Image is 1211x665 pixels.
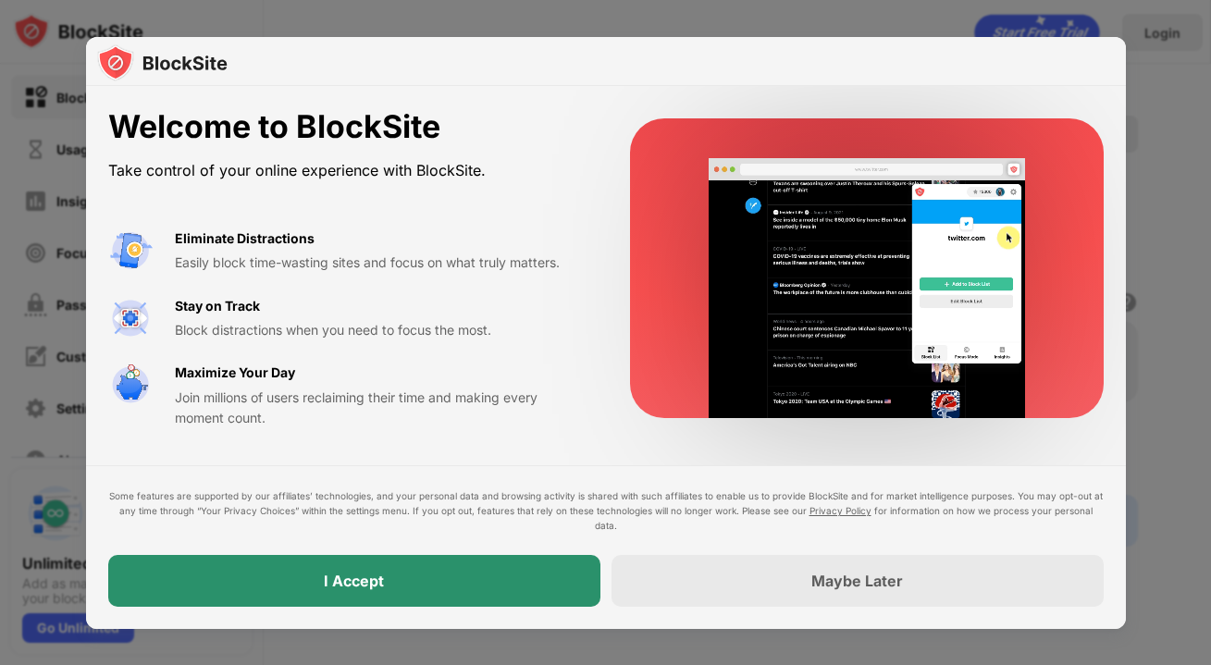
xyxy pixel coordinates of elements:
[175,363,295,383] div: Maximize Your Day
[108,108,586,146] div: Welcome to BlockSite
[175,228,315,249] div: Eliminate Distractions
[97,44,228,81] img: logo-blocksite.svg
[108,296,153,340] img: value-focus.svg
[108,157,586,184] div: Take control of your online experience with BlockSite.
[324,572,384,590] div: I Accept
[175,252,586,273] div: Easily block time-wasting sites and focus on what truly matters.
[175,388,586,429] div: Join millions of users reclaiming their time and making every moment count.
[108,488,1104,533] div: Some features are supported by our affiliates’ technologies, and your personal data and browsing ...
[108,363,153,407] img: value-safe-time.svg
[175,320,586,340] div: Block distractions when you need to focus the most.
[811,572,903,590] div: Maybe Later
[175,296,260,316] div: Stay on Track
[809,505,871,516] a: Privacy Policy
[108,228,153,273] img: value-avoid-distractions.svg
